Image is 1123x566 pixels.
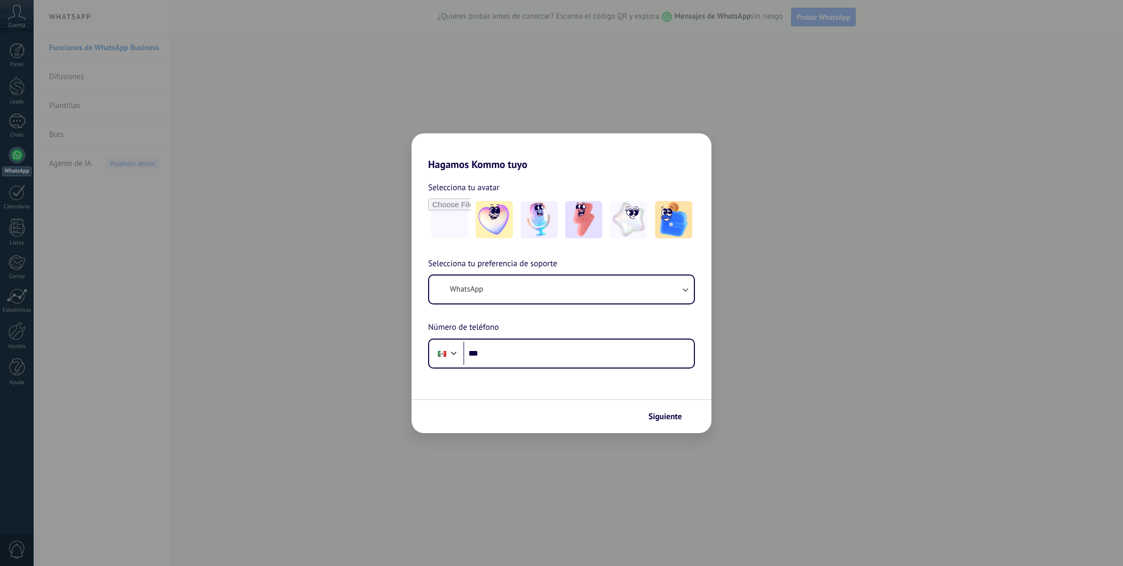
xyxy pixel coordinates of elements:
button: Siguiente [644,408,696,425]
button: WhatsApp [429,276,694,303]
img: -5.jpeg [655,201,692,238]
h2: Hagamos Kommo tuyo [412,133,711,171]
div: Mexico: + 52 [432,343,452,364]
span: Selecciona tu preferencia de soporte [428,257,557,271]
span: WhatsApp [450,284,483,295]
span: Siguiente [648,413,682,420]
span: Número de teléfono [428,321,499,334]
span: Selecciona tu avatar [428,181,499,194]
img: -3.jpeg [565,201,602,238]
img: -2.jpeg [521,201,558,238]
img: -4.jpeg [610,201,647,238]
img: -1.jpeg [476,201,513,238]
